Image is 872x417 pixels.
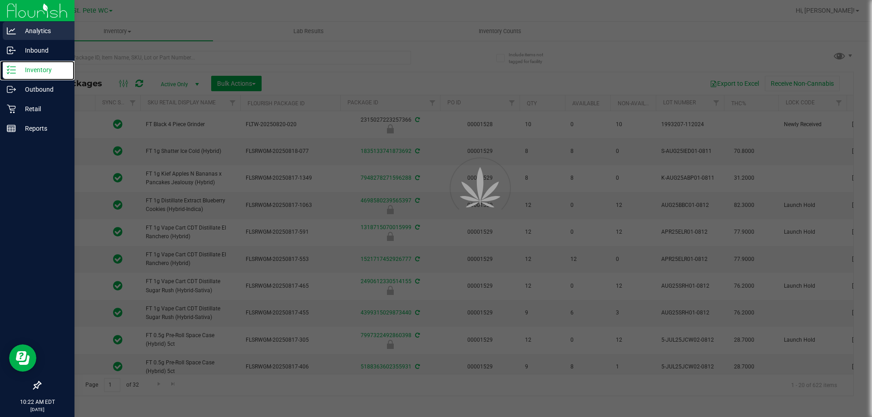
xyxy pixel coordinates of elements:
inline-svg: Inventory [7,65,16,74]
p: 10:22 AM EDT [4,398,70,406]
p: Analytics [16,25,70,36]
p: Outbound [16,84,70,95]
inline-svg: Inbound [7,46,16,55]
p: [DATE] [4,406,70,413]
inline-svg: Retail [7,104,16,113]
p: Inbound [16,45,70,56]
inline-svg: Outbound [7,85,16,94]
inline-svg: Reports [7,124,16,133]
iframe: Resource center [9,344,36,372]
inline-svg: Analytics [7,26,16,35]
p: Retail [16,103,70,114]
p: Inventory [16,64,70,75]
p: Reports [16,123,70,134]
